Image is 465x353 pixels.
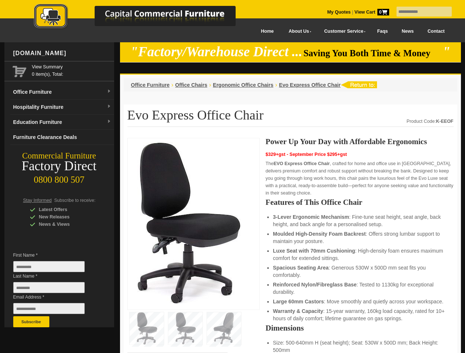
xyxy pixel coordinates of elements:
[273,214,349,220] strong: 3-Lever Ergonomic Mechanism
[265,199,453,206] h2: Features of This Office Chair
[273,265,328,271] strong: Spacious Seating Area
[4,161,114,171] div: Factory Direct
[370,23,395,40] a: Faqs
[107,104,111,109] img: dropdown
[4,151,114,161] div: Commercial Furniture
[327,10,351,15] a: My Quotes
[209,81,211,89] li: ›
[273,282,356,288] strong: Reinforced Nylon/Fibreglass Base
[303,48,441,58] span: Saving You Both Time & Money
[30,213,100,221] div: New Releases
[316,23,370,40] a: Customer Service
[14,4,271,33] a: Capital Commercial Furniture Logo
[30,206,100,213] div: Latest Offers
[341,81,377,88] img: return to
[131,82,170,88] a: Office Furniture
[273,248,355,254] strong: Luxe Seat with 70mm Cushioning
[281,23,316,40] a: About Us
[273,299,324,304] strong: Large 60mm Castors
[172,81,173,89] li: ›
[275,81,277,89] li: ›
[420,23,451,40] a: Contact
[23,198,52,203] span: Stay Informed
[273,298,446,305] li: : Move smoothly and quietly across your workspace.
[107,89,111,94] img: dropdown
[265,152,347,157] span: $329+gst - September Price $295+gst
[265,160,453,197] p: The , crafted for home and office use in [GEOGRAPHIC_DATA], delivers premium comfort and robust s...
[273,308,323,314] strong: Warranty & Capacity
[127,108,454,127] h1: Evo Express Office Chair
[10,42,114,64] div: [DOMAIN_NAME]
[273,264,446,279] li: : Generous 530W x 500D mm seat fits you comfortably.
[130,44,302,59] em: "Factory/Warehouse Direct ...
[10,115,114,130] a: Education Furnituredropdown
[406,118,453,125] div: Product Code:
[54,198,95,203] span: Subscribe to receive:
[4,171,114,185] div: 0800 800 507
[273,231,366,237] strong: Moulded High-Density Foam Backrest
[274,161,330,166] strong: EVO Express Office Chair
[353,10,389,15] a: View Cart0
[273,281,446,296] li: : Tested to 1130kg for exceptional durability.
[175,82,207,88] a: Office Chairs
[273,307,446,322] li: : 15-year warranty, 160kg load capacity, rated for 10+ hours of daily comfort; lifetime guarantee...
[273,230,446,245] li: : Offers strong lumbar support to maintain your posture.
[10,100,114,115] a: Hospitality Furnituredropdown
[265,324,453,332] h2: Dimensions
[10,85,114,100] a: Office Furnituredropdown
[13,261,85,272] input: First Name *
[355,10,389,15] strong: View Cart
[273,247,446,262] li: : High-density foam ensures maximum comfort for extended sittings.
[13,293,96,301] span: Email Address *
[279,82,341,88] a: Evo Express Office Chair
[436,119,453,124] strong: K-EEOF
[13,303,85,314] input: Email Address *
[13,252,96,259] span: First Name *
[443,44,450,59] em: "
[273,213,446,228] li: : Fine-tune seat height, seat angle, back height, and back angle for a personalised setup.
[131,142,242,304] img: Comfortable Evo Express Office Chair with 70mm high-density foam seat and large 60mm castors.
[13,282,85,293] input: Last Name *
[377,9,389,15] span: 0
[10,130,114,145] a: Furniture Clearance Deals
[107,120,111,124] img: dropdown
[265,138,453,145] h2: Power Up Your Day with Affordable Ergonomics
[13,272,96,280] span: Last Name *
[32,63,111,77] span: 0 item(s), Total:
[213,82,273,88] a: Ergonomic Office Chairs
[14,4,271,31] img: Capital Commercial Furniture Logo
[32,63,111,71] a: View Summary
[13,316,49,327] button: Subscribe
[30,221,100,228] div: News & Views
[395,23,420,40] a: News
